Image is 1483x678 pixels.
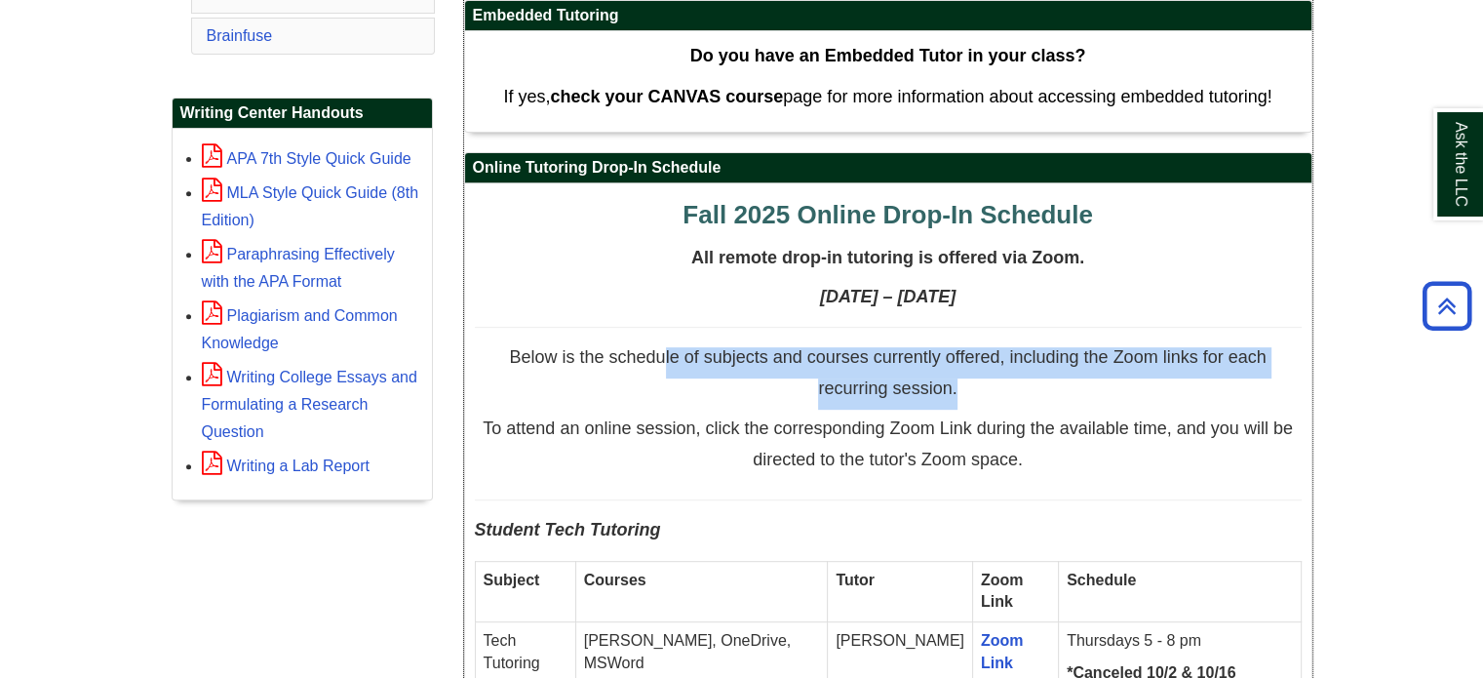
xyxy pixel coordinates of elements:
[683,200,1092,229] span: Fall 2025 Online Drop-In Schedule
[820,287,956,306] strong: [DATE] – [DATE]
[584,572,646,588] strong: Courses
[202,307,398,351] a: Plagiarism and Common Knowledge
[584,630,820,675] p: [PERSON_NAME], OneDrive, MSWord
[1416,293,1478,319] a: Back to Top
[475,520,661,539] span: Student Tech Tutoring
[202,184,419,228] a: MLA Style Quick Guide (8th Edition)
[202,246,395,290] a: Paraphrasing Effectively with the APA Format
[981,632,1024,671] a: Zoom Link
[836,572,875,588] strong: Tutor
[484,572,540,588] strong: Subject
[202,150,411,167] a: APA 7th Style Quick Guide
[691,248,1084,267] span: All remote drop-in tutoring is offered via Zoom.
[465,153,1311,183] h2: Online Tutoring Drop-In Schedule
[503,87,1271,106] span: If yes, page for more information about accessing embedded tutoring!
[483,419,1292,469] span: To attend an online session, click the corresponding Zoom Link during the available time, and you...
[1067,630,1292,653] p: Thursdays 5 - 8 pm
[202,458,370,474] a: Writing a Lab Report
[690,46,1086,65] strong: Do you have an Embedded Tutor in your class?
[173,99,432,129] h2: Writing Center Handouts
[1067,572,1136,588] strong: Schedule
[202,369,417,440] a: Writing College Essays and Formulating a Research Question
[207,27,273,44] a: Brainfuse
[981,572,1024,611] strong: Zoom Link
[550,87,783,106] strong: check your CANVAS course
[465,1,1311,31] h2: Embedded Tutoring
[509,347,1266,398] span: Below is the schedule of subjects and courses currently offered, including the Zoom links for eac...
